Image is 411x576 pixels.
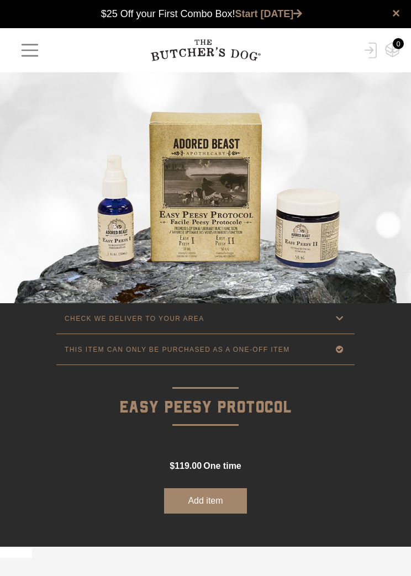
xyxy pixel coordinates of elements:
p: THIS ITEM CAN ONLY BE PURCHASED AS A ONE-OFF ITEM [65,346,290,353]
p: Easy Peesy Protocol [56,365,355,421]
button: Add item [164,488,247,514]
a: close [392,7,400,20]
a: Start [DATE] [235,8,303,19]
span: $ [170,461,175,471]
p: CHECK WE DELIVER TO YOUR AREA [65,315,204,323]
span: one time [203,461,241,471]
div: 0 [393,38,404,49]
a: CHECK WE DELIVER TO YOUR AREA [56,303,355,334]
span: 119.00 [175,461,202,471]
a: THIS ITEM CAN ONLY BE PURCHASED AS A ONE-OFF ITEM [56,334,355,364]
img: TBD_Cart-Empty.png [385,42,400,57]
